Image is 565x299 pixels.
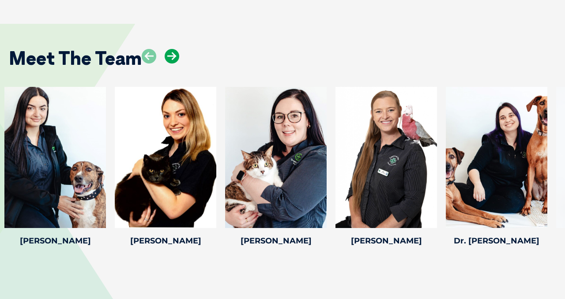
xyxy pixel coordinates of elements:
h4: [PERSON_NAME] [335,237,437,245]
h4: [PERSON_NAME] [115,237,216,245]
h2: Meet The Team [9,49,142,67]
h4: [PERSON_NAME] [4,237,106,245]
h4: Dr. [PERSON_NAME] [446,237,547,245]
h4: [PERSON_NAME] [225,237,327,245]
